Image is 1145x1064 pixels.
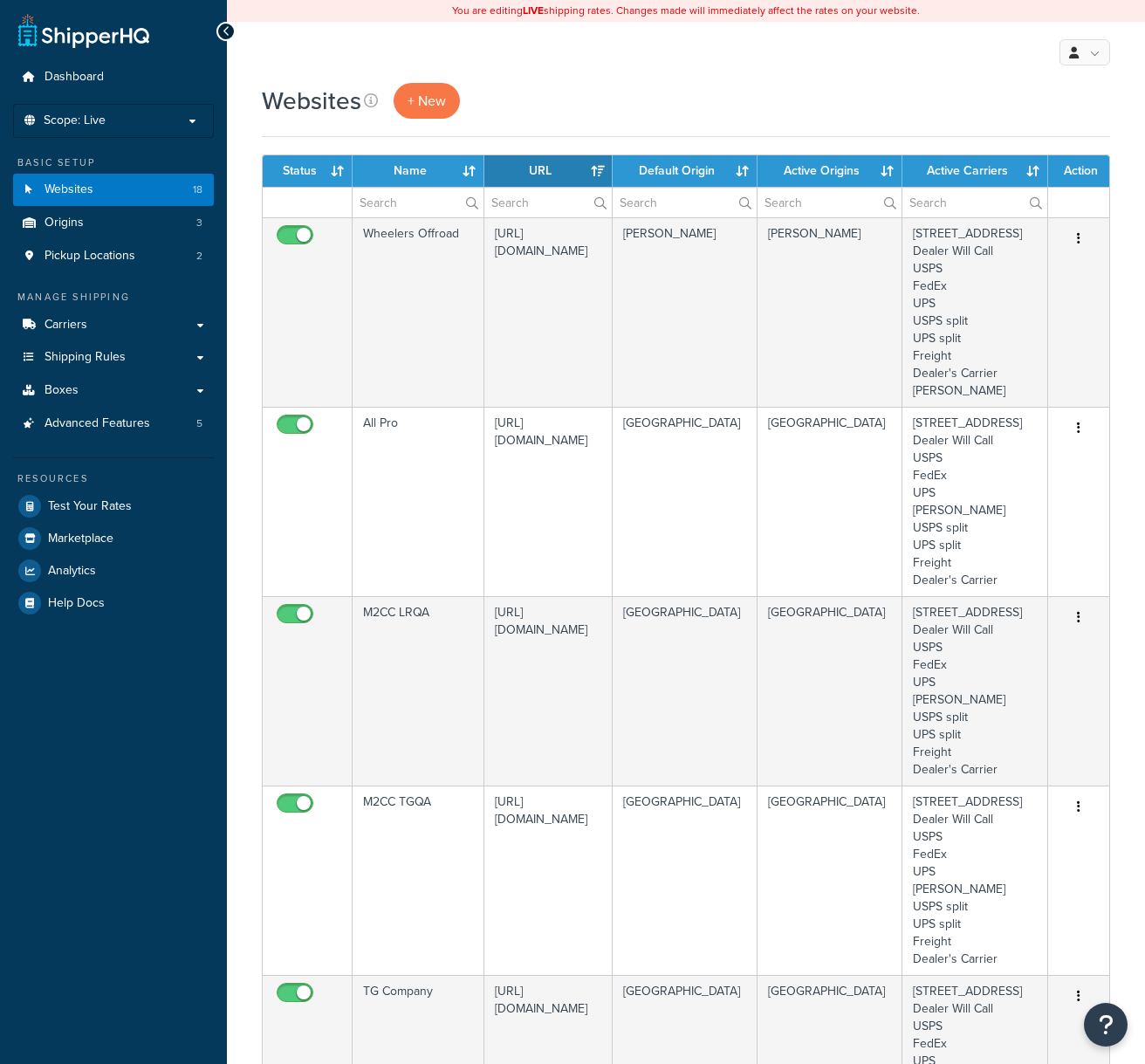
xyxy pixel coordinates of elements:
th: Active Carriers: activate to sort column ascending [902,155,1048,187]
td: [URL][DOMAIN_NAME] [484,596,613,786]
td: [GEOGRAPHIC_DATA] [758,596,902,786]
td: [URL][DOMAIN_NAME] [484,407,613,596]
a: Help Docs [13,587,214,619]
input: Search [484,188,612,217]
span: Shipping Rules [45,350,126,365]
a: Origins 3 [13,207,214,239]
a: Websites 18 [13,174,214,206]
span: Dashboard [45,70,104,85]
th: URL: activate to sort column ascending [484,155,613,187]
input: Search [613,188,757,217]
span: Websites [45,182,93,197]
span: Advanced Features [45,416,150,431]
td: [GEOGRAPHIC_DATA] [613,596,758,786]
a: Analytics [13,555,214,587]
li: Websites [13,174,214,206]
td: [GEOGRAPHIC_DATA] [758,786,902,975]
span: 5 [196,416,202,431]
b: LIVE [523,3,544,18]
td: [GEOGRAPHIC_DATA] [613,786,758,975]
li: Origins [13,207,214,239]
a: Advanced Features 5 [13,408,214,440]
button: Open Resource Center [1084,1003,1128,1047]
span: + New [408,91,446,111]
td: Wheelers Offroad [353,217,484,407]
a: Test Your Rates [13,491,214,522]
td: [GEOGRAPHIC_DATA] [758,407,902,596]
td: [URL][DOMAIN_NAME] [484,786,613,975]
td: [STREET_ADDRESS] Dealer Will Call USPS FedEx UPS [PERSON_NAME] USPS split UPS split Freight Deale... [902,407,1048,596]
td: [STREET_ADDRESS] Dealer Will Call USPS FedEx UPS [PERSON_NAME] USPS split UPS split Freight Deale... [902,596,1048,786]
a: Marketplace [13,523,214,554]
a: + New [394,83,460,119]
a: Carriers [13,309,214,341]
td: All Pro [353,407,484,596]
span: Scope: Live [44,113,106,128]
span: Carriers [45,318,87,333]
input: Search [902,188,1047,217]
th: Action [1048,155,1109,187]
td: [PERSON_NAME] [613,217,758,407]
td: M2CC TGQA [353,786,484,975]
span: 3 [196,216,202,230]
td: [STREET_ADDRESS] Dealer Will Call USPS FedEx UPS [PERSON_NAME] USPS split UPS split Freight Deale... [902,786,1048,975]
span: Test Your Rates [48,499,132,514]
span: Pickup Locations [45,249,135,264]
div: Manage Shipping [13,290,214,305]
th: Default Origin: activate to sort column ascending [613,155,758,187]
span: Origins [45,216,84,230]
a: Shipping Rules [13,341,214,374]
div: Basic Setup [13,155,214,170]
span: Analytics [48,564,96,579]
td: [STREET_ADDRESS] Dealer Will Call USPS FedEx UPS USPS split UPS split Freight Dealer's Carrier [P... [902,217,1048,407]
a: Boxes [13,374,214,407]
span: 2 [196,249,202,264]
input: Search [758,188,902,217]
input: Search [353,188,483,217]
a: Pickup Locations 2 [13,240,214,272]
a: Dashboard [13,61,214,93]
th: Active Origins: activate to sort column ascending [758,155,902,187]
td: [GEOGRAPHIC_DATA] [613,407,758,596]
span: 18 [193,182,202,197]
div: Resources [13,471,214,486]
h1: Websites [262,84,361,118]
span: Boxes [45,383,79,398]
li: Pickup Locations [13,240,214,272]
span: Marketplace [48,532,113,546]
td: [PERSON_NAME] [758,217,902,407]
a: ShipperHQ Home [18,13,149,48]
li: Advanced Features [13,408,214,440]
td: [URL][DOMAIN_NAME] [484,217,613,407]
span: Help Docs [48,596,105,611]
td: M2CC LRQA [353,596,484,786]
th: Status: activate to sort column ascending [263,155,353,187]
th: Name: activate to sort column ascending [353,155,484,187]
